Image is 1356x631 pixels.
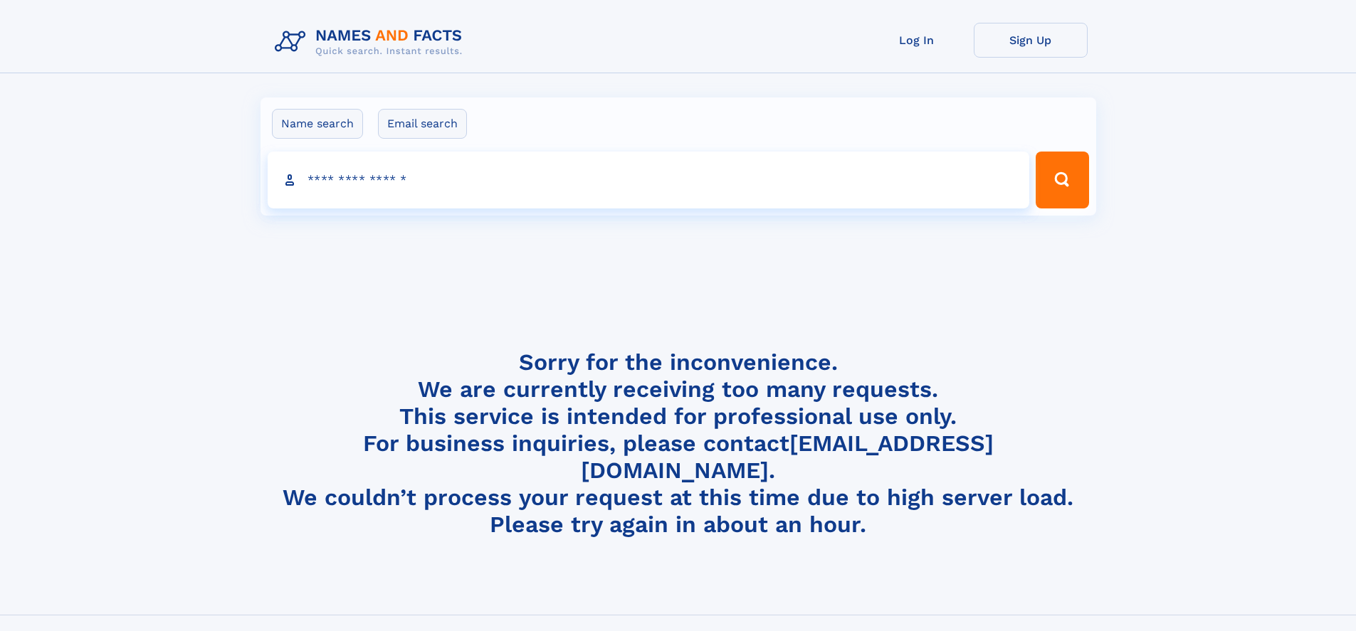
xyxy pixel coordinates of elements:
[974,23,1088,58] a: Sign Up
[268,152,1030,208] input: search input
[269,23,474,61] img: Logo Names and Facts
[378,109,467,139] label: Email search
[272,109,363,139] label: Name search
[269,349,1088,539] h4: Sorry for the inconvenience. We are currently receiving too many requests. This service is intend...
[581,430,994,484] a: [EMAIL_ADDRESS][DOMAIN_NAME]
[1036,152,1088,208] button: Search Button
[860,23,974,58] a: Log In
